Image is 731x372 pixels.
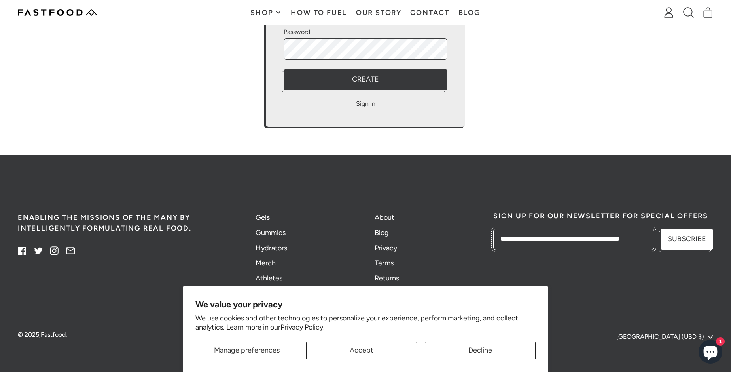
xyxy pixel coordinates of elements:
[256,274,282,282] a: Athletes
[661,229,713,250] button: Subscribe
[250,9,275,16] span: Shop
[195,314,536,332] p: We use cookies and other technologies to personalize your experience, perform marketing, and coll...
[280,323,325,332] a: Privacy Policy.
[195,342,298,359] button: Manage preferences
[18,330,250,340] p: © 2025, .
[256,244,287,252] a: Hydrators
[375,259,394,267] a: Terms
[256,228,286,237] a: Gummies
[284,27,447,37] label: Password
[256,213,270,222] a: Gels
[616,332,704,341] span: [GEOGRAPHIC_DATA] (USD $)
[616,330,713,343] button: [GEOGRAPHIC_DATA] (USD $)
[195,299,536,309] h2: We value your privacy
[18,212,238,234] h5: Enabling the missions of the many by intelligently formulating real food.
[425,342,536,359] button: Decline
[41,331,66,338] a: Fastfood
[306,342,417,359] button: Accept
[214,346,280,355] span: Manage preferences
[18,9,97,16] img: Fastfood
[696,340,725,366] inbox-online-store-chat: Shopify online store chat
[375,228,389,237] a: Blog
[375,213,394,222] a: About
[356,99,375,109] a: Sign In
[256,259,276,267] a: Merch
[284,69,447,90] button: Create
[493,212,713,219] h2: Sign up for our newsletter for special offers
[375,244,397,252] a: Privacy
[375,274,399,282] a: Returns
